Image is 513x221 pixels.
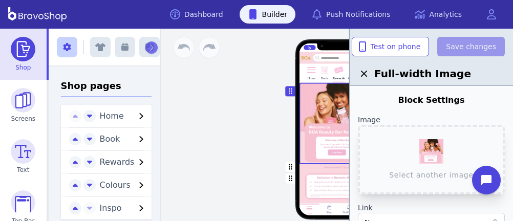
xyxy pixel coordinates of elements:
[306,212,312,215] div: Home
[407,5,470,24] a: Analytics
[11,115,36,123] span: Screens
[352,37,430,56] button: Test on phone
[100,134,120,144] span: Book
[446,41,496,52] span: Save changes
[96,133,152,145] button: Book
[333,77,345,80] div: Rewards
[348,77,358,80] div: Colours
[360,41,421,52] span: Test on phone
[358,125,505,194] button: Select another image
[100,157,135,167] span: Rewards
[437,37,505,56] button: Save changes
[100,111,124,121] span: Home
[61,79,152,97] h3: Shop pages
[358,203,505,213] label: Link
[100,180,131,190] span: Colours
[100,203,122,213] span: Inspo
[304,5,398,24] a: Push Notifications
[326,211,332,214] div: Shop
[17,166,29,174] span: Text
[358,94,505,106] div: Block Settings
[321,77,328,80] div: Book
[358,67,505,81] h2: Full-width Image
[96,179,152,191] button: Colours
[8,7,67,21] img: BravoShop
[96,202,152,214] button: Inspo
[96,156,152,168] button: Rewards
[358,115,505,125] label: Image
[343,211,355,214] div: Notifations
[308,77,315,80] div: Home
[15,63,31,72] span: Shop
[240,5,296,24] a: Builder
[96,110,152,122] button: Home
[162,5,231,24] a: Dashboard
